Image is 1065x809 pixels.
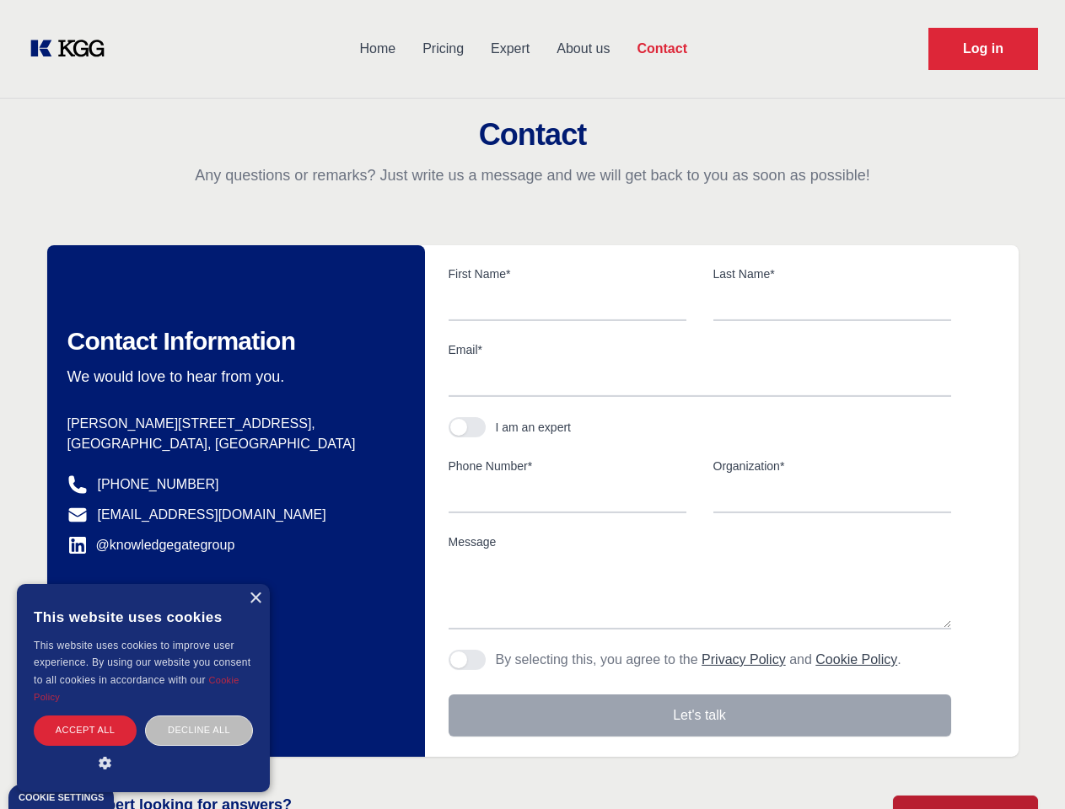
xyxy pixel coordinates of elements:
[623,27,701,71] a: Contact
[496,419,572,436] div: I am an expert
[449,341,951,358] label: Email*
[449,265,686,282] label: First Name*
[815,652,897,667] a: Cookie Policy
[20,165,1045,185] p: Any questions or remarks? Just write us a message and we will get back to you as soon as possible!
[98,474,219,495] a: [PHONE_NUMBER]
[496,650,901,670] p: By selecting this, you agree to the and .
[67,434,398,454] p: [GEOGRAPHIC_DATA], [GEOGRAPHIC_DATA]
[34,675,239,702] a: Cookie Policy
[67,367,398,387] p: We would love to hear from you.
[27,35,118,62] a: KOL Knowledge Platform: Talk to Key External Experts (KEE)
[543,27,623,71] a: About us
[98,505,326,525] a: [EMAIL_ADDRESS][DOMAIN_NAME]
[67,326,398,356] h2: Contact Information
[34,715,137,745] div: Accept all
[713,265,951,282] label: Last Name*
[249,592,261,605] div: Close
[409,27,477,71] a: Pricing
[928,28,1038,70] a: Request Demo
[449,694,951,737] button: Let's talk
[145,715,253,745] div: Decline all
[477,27,543,71] a: Expert
[67,535,235,555] a: @knowledgegategroup
[346,27,409,71] a: Home
[981,728,1065,809] iframe: Chat Widget
[20,118,1045,152] h2: Contact
[702,652,786,667] a: Privacy Policy
[449,458,686,474] label: Phone Number*
[34,597,253,637] div: This website uses cookies
[34,640,250,686] span: This website uses cookies to improve user experience. By using our website you consent to all coo...
[19,793,104,802] div: Cookie settings
[67,414,398,434] p: [PERSON_NAME][STREET_ADDRESS],
[449,533,951,550] label: Message
[713,458,951,474] label: Organization*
